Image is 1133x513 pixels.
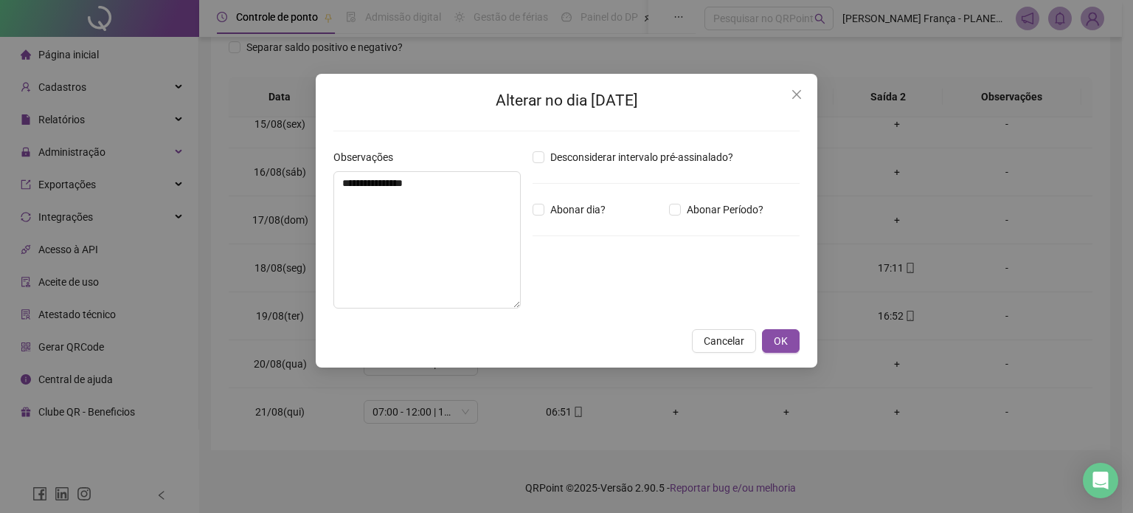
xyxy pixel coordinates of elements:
[544,202,611,218] span: Abonar dia?
[1083,463,1118,498] div: Open Intercom Messenger
[692,329,756,353] button: Cancelar
[681,202,769,218] span: Abonar Período?
[785,83,808,106] button: Close
[791,89,803,100] span: close
[333,149,403,165] label: Observações
[333,89,800,113] h2: Alterar no dia [DATE]
[544,149,739,165] span: Desconsiderar intervalo pré-assinalado?
[774,333,788,349] span: OK
[762,329,800,353] button: OK
[704,333,744,349] span: Cancelar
